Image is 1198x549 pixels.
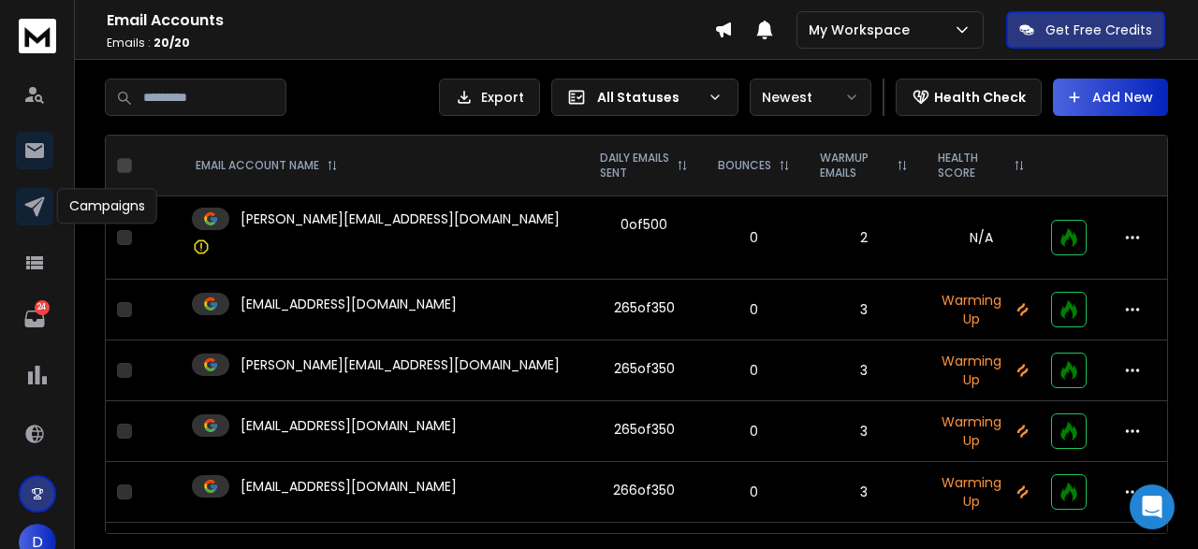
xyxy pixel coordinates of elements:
td: 3 [805,401,923,462]
p: [EMAIL_ADDRESS][DOMAIN_NAME] [241,295,457,313]
p: All Statuses [597,88,700,107]
div: Campaigns [57,188,157,224]
div: 0 of 500 [621,215,667,234]
td: 3 [805,340,923,401]
p: 24 [35,300,50,315]
div: 265 of 350 [614,298,675,317]
button: Newest [750,79,871,116]
p: [PERSON_NAME][EMAIL_ADDRESS][DOMAIN_NAME] [241,355,560,374]
p: Health Check [934,88,1026,107]
p: 0 [714,422,794,441]
button: Add New [1053,79,1168,116]
p: Warming Up [934,291,1029,328]
img: logo [19,19,56,53]
p: HEALTH SCORE [938,151,1006,181]
div: 265 of 350 [614,359,675,378]
div: Open Intercom Messenger [1130,484,1175,529]
p: DAILY EMAILS SENT [600,151,670,181]
td: 3 [805,280,923,340]
p: My Workspace [809,21,917,39]
p: BOUNCES [718,158,771,173]
p: [EMAIL_ADDRESS][DOMAIN_NAME] [241,477,457,496]
p: WARMUP EMAILS [820,151,889,181]
p: 0 [714,300,794,319]
p: Get Free Credits [1045,21,1152,39]
p: Warming Up [934,473,1029,511]
p: 0 [714,483,794,501]
button: Export [439,79,540,116]
h1: Email Accounts [107,9,714,32]
td: 2 [805,196,923,280]
p: 0 [714,361,794,380]
p: Warming Up [934,352,1029,389]
p: N/A [934,228,1029,247]
p: 0 [714,228,794,247]
p: Emails : [107,36,714,51]
td: 3 [805,462,923,523]
div: EMAIL ACCOUNT NAME [196,158,338,173]
div: 265 of 350 [614,420,675,439]
div: 266 of 350 [613,481,675,499]
p: [PERSON_NAME][EMAIL_ADDRESS][DOMAIN_NAME] [241,209,560,228]
span: 20 / 20 [153,35,190,51]
p: Warming Up [934,412,1029,450]
p: [EMAIL_ADDRESS][DOMAIN_NAME] [241,416,457,435]
button: Health Check [896,79,1042,116]
button: Get Free Credits [1006,11,1165,49]
a: 24 [16,300,53,338]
